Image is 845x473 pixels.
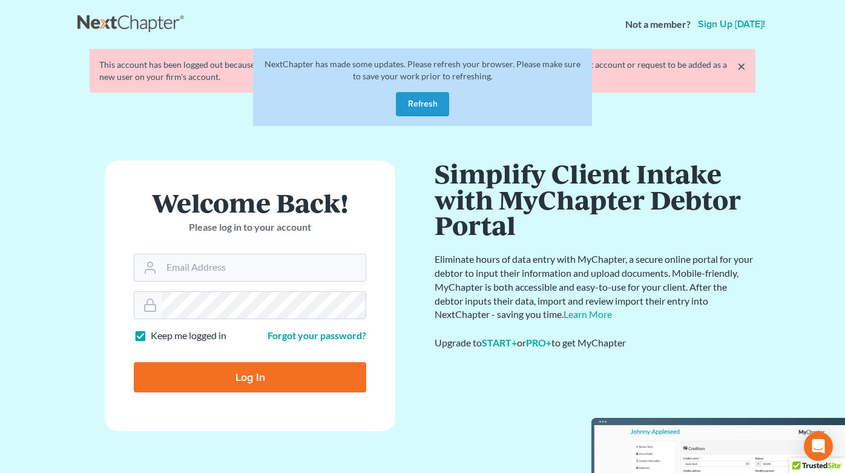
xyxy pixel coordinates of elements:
[134,190,366,216] h1: Welcome Back!
[99,59,746,83] div: This account has been logged out because someone new has initiated a new session with the same lo...
[435,253,755,322] p: Eliminate hours of data entry with MyChapter, a secure online portal for your debtor to input the...
[162,254,366,281] input: Email Address
[134,220,366,234] p: Please log in to your account
[435,160,755,238] h1: Simplify Client Intake with MyChapter Debtor Portal
[482,337,517,348] a: START+
[265,59,580,81] span: NextChapter has made some updates. Please refresh your browser. Please make sure to save your wor...
[804,432,833,461] div: Open Intercom Messenger
[396,92,449,116] button: Refresh
[435,336,755,350] div: Upgrade to or to get MyChapter
[625,18,691,31] strong: Not a member?
[151,329,226,343] label: Keep me logged in
[737,59,746,73] a: ×
[526,337,551,348] a: PRO+
[695,19,768,29] a: Sign up [DATE]!
[268,329,366,341] a: Forgot your password?
[564,308,612,320] a: Learn More
[134,362,366,392] input: Log In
